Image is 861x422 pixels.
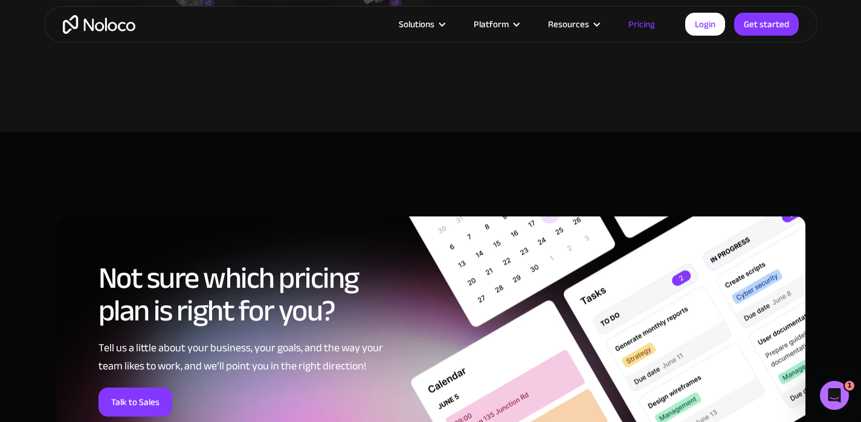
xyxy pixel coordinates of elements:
a: Pricing [613,16,670,32]
a: Get started [734,13,799,36]
div: Tell us a little about your business, your goals, and the way your team likes to work, and we’ll ... [98,339,404,375]
div: Resources [548,16,589,32]
a: Login [685,13,725,36]
span: 1 [845,381,854,391]
div: Solutions [399,16,434,32]
a: home [63,15,135,34]
div: Resources [533,16,613,32]
a: Talk to Sales [98,388,172,417]
div: Platform [474,16,509,32]
h2: Not sure which pricing plan is right for you? [98,262,404,327]
iframe: Intercom live chat [820,381,849,410]
div: Platform [459,16,533,32]
div: Solutions [384,16,459,32]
